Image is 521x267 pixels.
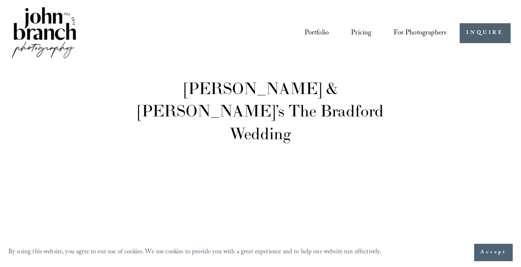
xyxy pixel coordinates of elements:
a: Pricing [351,26,371,41]
a: INQUIRE [460,23,511,44]
a: folder dropdown [394,26,446,41]
span: Accept [480,248,506,257]
button: Accept [474,244,513,261]
span: For Photographers [394,27,446,40]
p: By using this website, you agree to our use of cookies. We use cookies to provide you with a grea... [8,246,382,259]
a: Portfolio [305,26,329,41]
h1: [PERSON_NAME] & [PERSON_NAME]’s The Bradford Wedding [136,77,385,145]
img: John Branch IV Photography [10,5,78,61]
